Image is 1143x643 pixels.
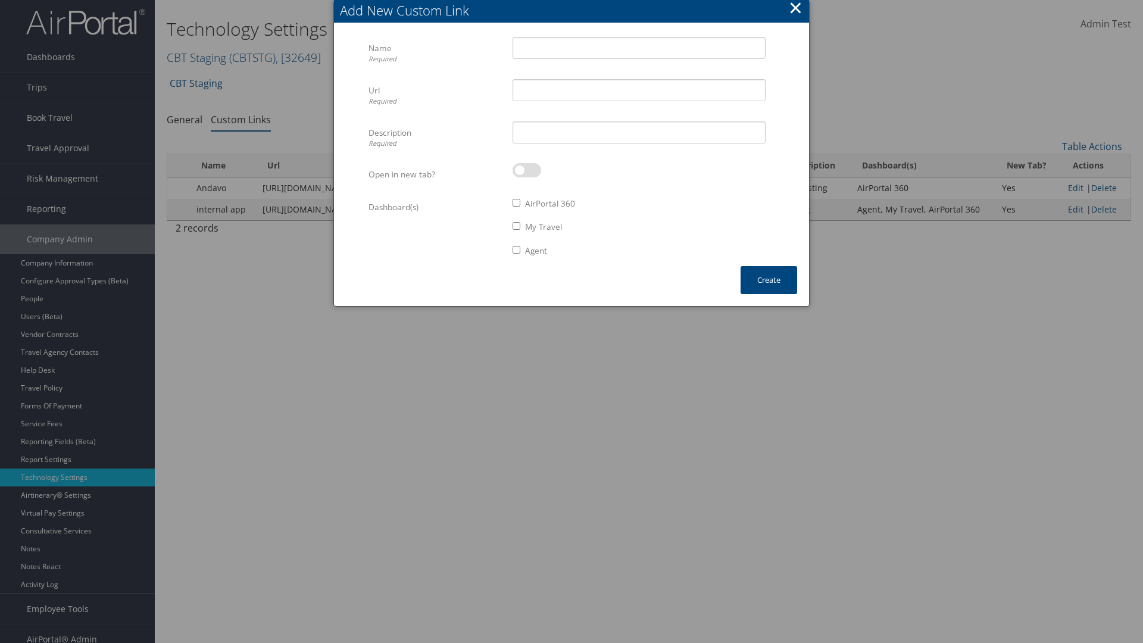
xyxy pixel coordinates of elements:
[368,37,504,70] label: Name
[741,266,797,294] button: Create
[368,196,504,219] label: Dashboard(s)
[525,198,575,210] label: AirPortal 360
[368,121,504,154] label: Description
[368,163,504,186] label: Open in new tab?
[368,79,504,112] label: Url
[525,245,547,257] label: Agent
[368,96,504,107] div: Required
[368,54,504,64] div: Required
[340,1,809,20] div: Add New Custom Link
[368,139,504,149] div: Required
[525,221,562,233] label: My Travel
